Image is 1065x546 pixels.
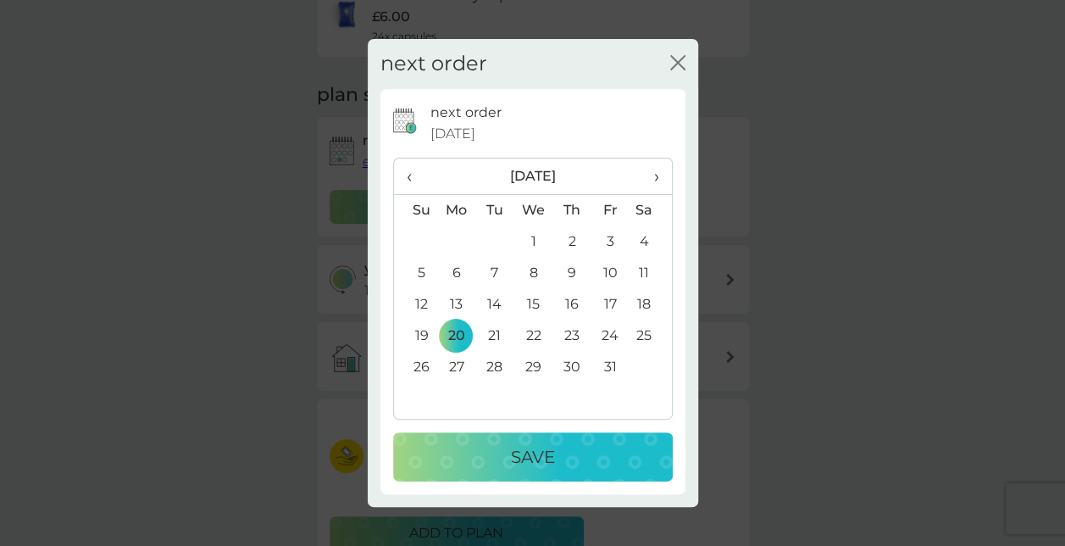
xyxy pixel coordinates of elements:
[629,320,671,352] td: 25
[407,159,424,194] span: ‹
[430,102,502,124] p: next order
[629,289,671,320] td: 18
[513,258,552,289] td: 8
[437,258,476,289] td: 6
[591,320,629,352] td: 24
[475,320,513,352] td: 21
[437,320,476,352] td: 20
[513,352,552,383] td: 29
[437,194,476,226] th: Mo
[552,320,591,352] td: 23
[475,194,513,226] th: Tu
[513,320,552,352] td: 22
[475,258,513,289] td: 7
[437,352,476,383] td: 27
[552,258,591,289] td: 9
[437,289,476,320] td: 13
[511,443,555,471] p: Save
[629,194,671,226] th: Sa
[475,352,513,383] td: 28
[394,258,437,289] td: 5
[552,194,591,226] th: Th
[591,289,629,320] td: 17
[552,289,591,320] td: 16
[629,226,671,258] td: 4
[629,258,671,289] td: 11
[591,352,629,383] td: 31
[394,194,437,226] th: Su
[394,289,437,320] td: 12
[641,159,658,194] span: ›
[475,289,513,320] td: 14
[591,258,629,289] td: 10
[552,352,591,383] td: 30
[513,289,552,320] td: 15
[513,226,552,258] td: 1
[670,55,685,73] button: close
[394,352,437,383] td: 26
[591,226,629,258] td: 3
[380,52,487,76] h2: next order
[437,159,630,195] th: [DATE]
[430,123,475,145] span: [DATE]
[393,432,673,482] button: Save
[591,194,629,226] th: Fr
[394,320,437,352] td: 19
[513,194,552,226] th: We
[552,226,591,258] td: 2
